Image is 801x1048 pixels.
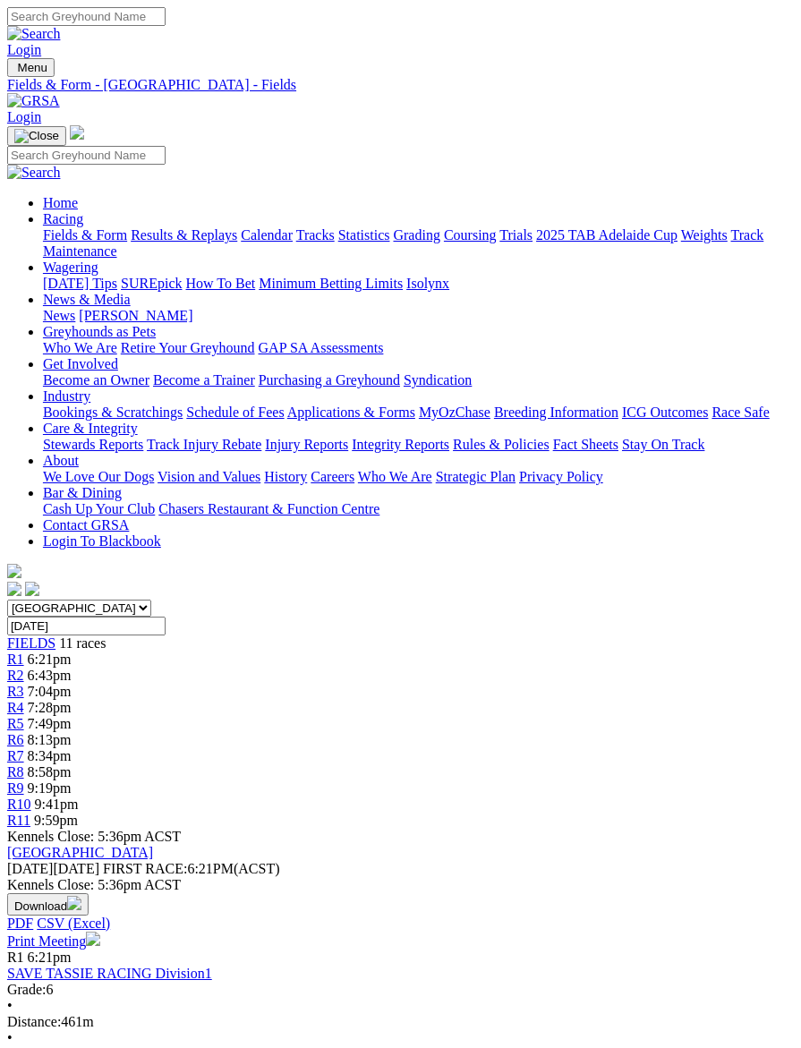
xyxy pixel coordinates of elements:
[7,126,66,146] button: Toggle navigation
[25,582,39,596] img: twitter.svg
[28,780,72,796] span: 9:19pm
[7,93,60,109] img: GRSA
[7,861,99,876] span: [DATE]
[43,292,131,307] a: News & Media
[103,861,280,876] span: 6:21PM(ACST)
[259,276,403,291] a: Minimum Betting Limits
[43,276,117,291] a: [DATE] Tips
[681,227,728,243] a: Weights
[7,1030,13,1045] span: •
[43,211,83,226] a: Racing
[18,61,47,74] span: Menu
[7,652,24,667] a: R1
[7,764,24,780] a: R8
[67,896,81,910] img: download.svg
[43,437,794,453] div: Care & Integrity
[7,732,24,747] a: R6
[358,469,432,484] a: Who We Are
[43,308,794,324] div: News & Media
[43,405,183,420] a: Bookings & Scratchings
[7,1014,61,1029] span: Distance:
[153,372,255,388] a: Become a Trainer
[7,668,24,683] span: R2
[7,7,166,26] input: Search
[7,165,61,181] img: Search
[147,437,261,452] a: Track Injury Rebate
[241,227,293,243] a: Calendar
[7,780,24,796] a: R9
[259,340,384,355] a: GAP SA Assessments
[7,845,153,860] a: [GEOGRAPHIC_DATA]
[43,276,794,292] div: Wagering
[406,276,449,291] a: Isolynx
[158,469,260,484] a: Vision and Values
[28,748,72,763] span: 8:34pm
[419,405,490,420] a: MyOzChase
[186,405,284,420] a: Schedule of Fees
[7,813,30,828] a: R11
[43,356,118,371] a: Get Involved
[43,533,161,549] a: Login To Blackbook
[404,372,472,388] a: Syndication
[7,877,794,893] div: Kennels Close: 5:36pm ACST
[7,916,794,932] div: Download
[43,421,138,436] a: Care & Integrity
[394,227,440,243] a: Grading
[7,77,794,93] div: Fields & Form - [GEOGRAPHIC_DATA] - Fields
[28,700,72,715] span: 7:28pm
[7,635,55,651] span: FIELDS
[43,372,149,388] a: Become an Owner
[7,684,24,699] a: R3
[103,861,187,876] span: FIRST RACE:
[70,125,84,140] img: logo-grsa-white.png
[43,227,794,260] div: Racing
[28,950,72,965] span: 6:21pm
[7,861,54,876] span: [DATE]
[622,405,708,420] a: ICG Outcomes
[519,469,603,484] a: Privacy Policy
[7,933,100,949] a: Print Meeting
[311,469,354,484] a: Careers
[43,501,794,517] div: Bar & Dining
[186,276,256,291] a: How To Bet
[7,950,24,965] span: R1
[35,797,79,812] span: 9:41pm
[7,916,33,931] a: PDF
[264,469,307,484] a: History
[59,635,106,651] span: 11 races
[7,617,166,635] input: Select date
[121,276,182,291] a: SUREpick
[43,260,98,275] a: Wagering
[7,582,21,596] img: facebook.svg
[43,469,154,484] a: We Love Our Dogs
[28,652,72,667] span: 6:21pm
[7,700,24,715] a: R4
[43,372,794,388] div: Get Involved
[712,405,769,420] a: Race Safe
[7,893,89,916] button: Download
[296,227,335,243] a: Tracks
[7,966,212,981] a: SAVE TASSIE RACING Division1
[453,437,550,452] a: Rules & Policies
[79,308,192,323] a: [PERSON_NAME]
[7,829,181,844] span: Kennels Close: 5:36pm ACST
[265,437,348,452] a: Injury Reports
[7,146,166,165] input: Search
[28,764,72,780] span: 8:58pm
[352,437,449,452] a: Integrity Reports
[43,405,794,421] div: Industry
[7,716,24,731] a: R5
[43,227,763,259] a: Track Maintenance
[43,517,129,533] a: Contact GRSA
[436,469,516,484] a: Strategic Plan
[28,684,72,699] span: 7:04pm
[7,26,61,42] img: Search
[259,372,400,388] a: Purchasing a Greyhound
